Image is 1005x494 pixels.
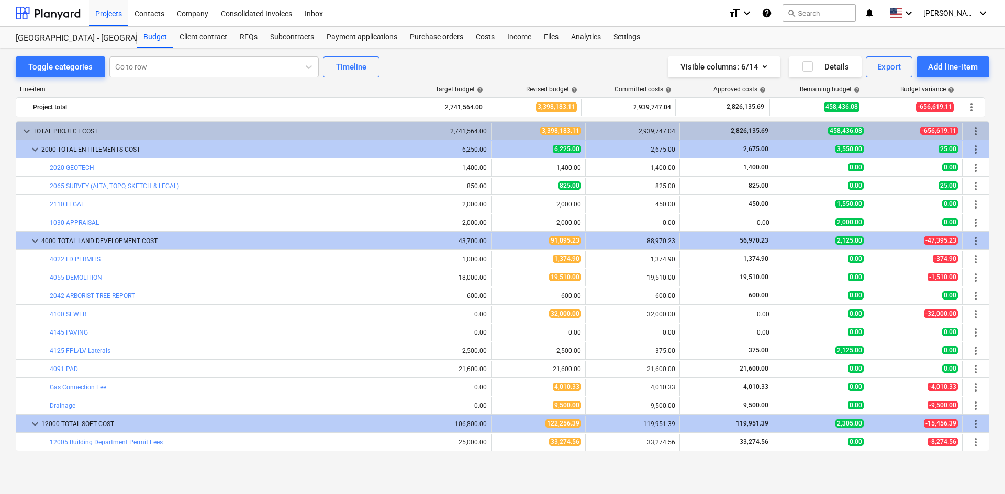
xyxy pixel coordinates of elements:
[233,27,264,48] a: RFQs
[848,401,864,409] span: 0.00
[848,163,864,171] span: 0.00
[401,402,487,409] div: 0.00
[969,198,982,211] span: More actions
[668,56,780,77] button: Visible columns:6/14
[50,201,84,208] a: 2110 LEGAL
[549,438,581,446] span: 33,274.56
[41,233,393,249] div: 4000 TOTAL LAND DEVELOPMENT COST
[969,363,982,375] span: More actions
[401,182,487,190] div: 850.00
[742,145,769,153] span: 2,675.00
[401,219,487,226] div: 2,000.00
[787,9,796,17] span: search
[401,292,487,300] div: 600.00
[953,444,1005,494] iframe: Chat Widget
[496,164,581,171] div: 1,400.00
[401,329,487,336] div: 0.00
[496,201,581,208] div: 2,000.00
[401,128,487,135] div: 2,741,564.00
[942,364,958,373] span: 0.00
[924,309,958,318] span: -32,000.00
[137,27,173,48] div: Budget
[50,274,102,281] a: 4055 DEMOLITION
[852,87,860,93] span: help
[401,347,487,354] div: 2,500.00
[848,181,864,190] span: 0.00
[739,365,769,372] span: 21,600.00
[553,383,581,391] span: 4,010.33
[590,182,675,190] div: 825.00
[590,365,675,373] div: 21,600.00
[969,308,982,320] span: More actions
[397,99,483,116] div: 2,741,564.00
[401,146,487,153] div: 6,250.00
[742,255,769,262] span: 1,374.90
[917,56,989,77] button: Add line-item
[762,7,772,19] i: Knowledge base
[969,162,982,174] span: More actions
[586,99,671,116] div: 2,939,747.04
[923,9,976,17] span: [PERSON_NAME]
[739,237,769,244] span: 56,970.23
[942,291,958,300] span: 0.00
[475,87,483,93] span: help
[526,86,577,93] div: Revised budget
[928,383,958,391] span: -4,010.33
[835,419,864,428] span: 2,305.00
[835,218,864,226] span: 2,000.00
[739,438,769,445] span: 33,274.56
[742,401,769,409] span: 9,500.00
[684,329,769,336] div: 0.00
[969,399,982,412] span: More actions
[800,86,860,93] div: Remaining budget
[264,27,320,48] a: Subcontracts
[50,292,135,300] a: 2042 ARBORIST TREE REPORT
[401,164,487,171] div: 1,400.00
[553,401,581,409] span: 9,500.00
[590,237,675,245] div: 88,970.23
[742,383,769,390] span: 4,010.33
[590,292,675,300] div: 600.00
[607,27,646,48] div: Settings
[590,128,675,135] div: 2,939,747.04
[735,420,769,427] span: 119,951.39
[553,255,581,263] span: 1,374.90
[902,7,915,19] i: keyboard_arrow_down
[969,381,982,394] span: More actions
[730,127,769,134] span: 2,826,135.69
[401,384,487,391] div: 0.00
[969,290,982,302] span: More actions
[783,4,856,22] button: Search
[590,420,675,428] div: 119,951.39
[747,200,769,208] span: 450.00
[663,87,672,93] span: help
[33,123,393,140] div: TOTAL PROJECT COST
[401,439,487,446] div: 25,000.00
[590,384,675,391] div: 4,010.33
[501,27,538,48] a: Income
[470,27,501,48] a: Costs
[920,127,958,135] span: -656,619.11
[50,439,163,446] a: 12005 Building Department Permit Fees
[404,27,470,48] a: Purchase orders
[835,200,864,208] span: 1,550.00
[928,401,958,409] span: -9,500.00
[16,33,125,44] div: [GEOGRAPHIC_DATA] - [GEOGRAPHIC_DATA]
[866,56,913,77] button: Export
[50,365,78,373] a: 4091 PAD
[401,311,487,318] div: 0.00
[942,200,958,208] span: 0.00
[590,439,675,446] div: 33,274.56
[20,125,33,137] span: keyboard_arrow_down
[401,274,487,281] div: 18,000.00
[939,181,958,190] span: 25.00
[41,416,393,432] div: 12000 TOTAL SOFT COST
[50,402,75,409] a: Drainage
[725,102,765,111] span: 2,826,135.69
[969,180,982,192] span: More actions
[900,86,954,93] div: Budget variance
